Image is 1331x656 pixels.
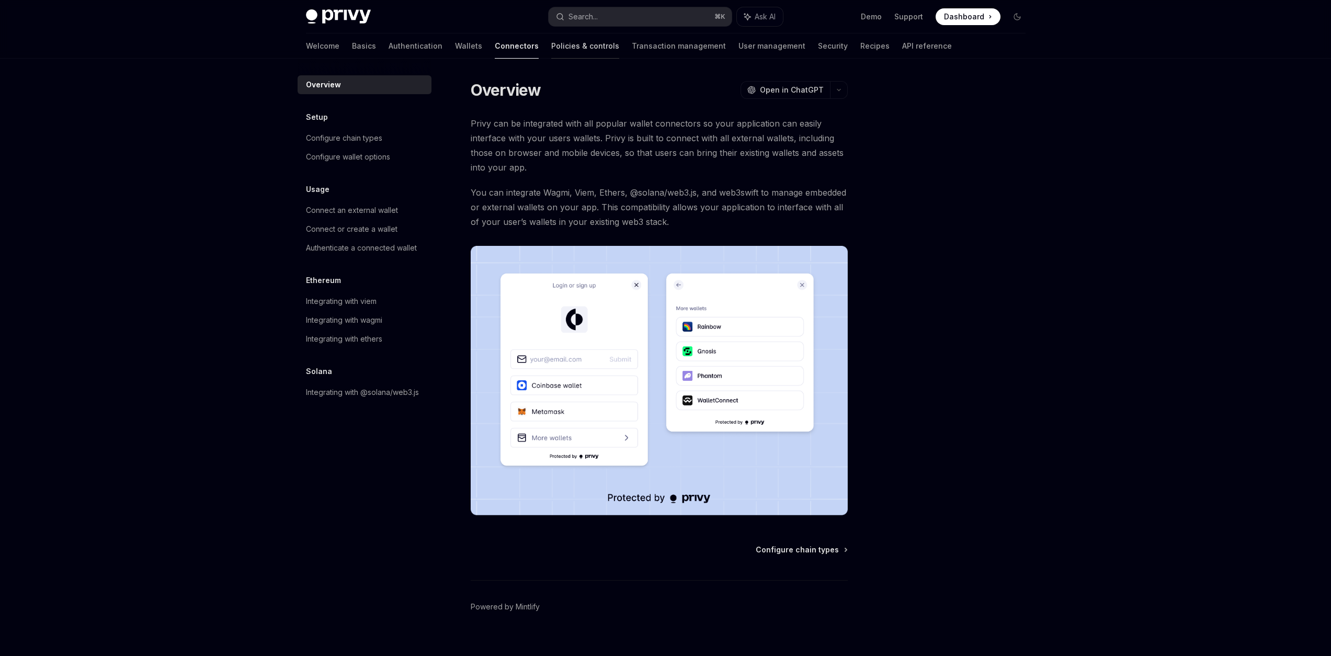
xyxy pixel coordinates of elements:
[936,8,1000,25] a: Dashboard
[306,9,371,24] img: dark logo
[306,242,417,254] div: Authenticate a connected wallet
[298,129,431,148] a: Configure chain types
[306,132,382,144] div: Configure chain types
[944,12,984,22] span: Dashboard
[861,12,882,22] a: Demo
[860,33,890,59] a: Recipes
[1009,8,1026,25] button: Toggle dark mode
[306,223,397,235] div: Connect or create a wallet
[471,602,540,612] a: Powered by Mintlify
[568,10,598,23] div: Search...
[306,333,382,345] div: Integrating with ethers
[756,545,847,555] a: Configure chain types
[471,116,848,175] span: Privy can be integrated with all popular wallet connectors so your application can easily interfa...
[298,220,431,239] a: Connect or create a wallet
[894,12,923,22] a: Support
[306,314,382,326] div: Integrating with wagmi
[737,7,783,26] button: Ask AI
[298,75,431,94] a: Overview
[455,33,482,59] a: Wallets
[298,292,431,311] a: Integrating with viem
[298,239,431,257] a: Authenticate a connected wallet
[632,33,726,59] a: Transaction management
[760,85,824,95] span: Open in ChatGPT
[714,13,725,21] span: ⌘ K
[551,33,619,59] a: Policies & controls
[738,33,805,59] a: User management
[306,204,398,217] div: Connect an external wallet
[818,33,848,59] a: Security
[306,78,341,91] div: Overview
[298,383,431,402] a: Integrating with @solana/web3.js
[306,33,339,59] a: Welcome
[755,12,776,22] span: Ask AI
[298,311,431,330] a: Integrating with wagmi
[756,545,839,555] span: Configure chain types
[471,81,541,99] h1: Overview
[471,246,848,515] img: Connectors3
[298,330,431,348] a: Integrating with ethers
[306,295,377,308] div: Integrating with viem
[298,201,431,220] a: Connect an external wallet
[471,185,848,229] span: You can integrate Wagmi, Viem, Ethers, @solana/web3.js, and web3swift to manage embedded or exter...
[495,33,539,59] a: Connectors
[306,151,390,163] div: Configure wallet options
[306,386,419,399] div: Integrating with @solana/web3.js
[306,183,329,196] h5: Usage
[741,81,830,99] button: Open in ChatGPT
[389,33,442,59] a: Authentication
[298,148,431,166] a: Configure wallet options
[306,365,332,378] h5: Solana
[306,274,341,287] h5: Ethereum
[306,111,328,123] h5: Setup
[352,33,376,59] a: Basics
[902,33,952,59] a: API reference
[549,7,732,26] button: Search...⌘K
